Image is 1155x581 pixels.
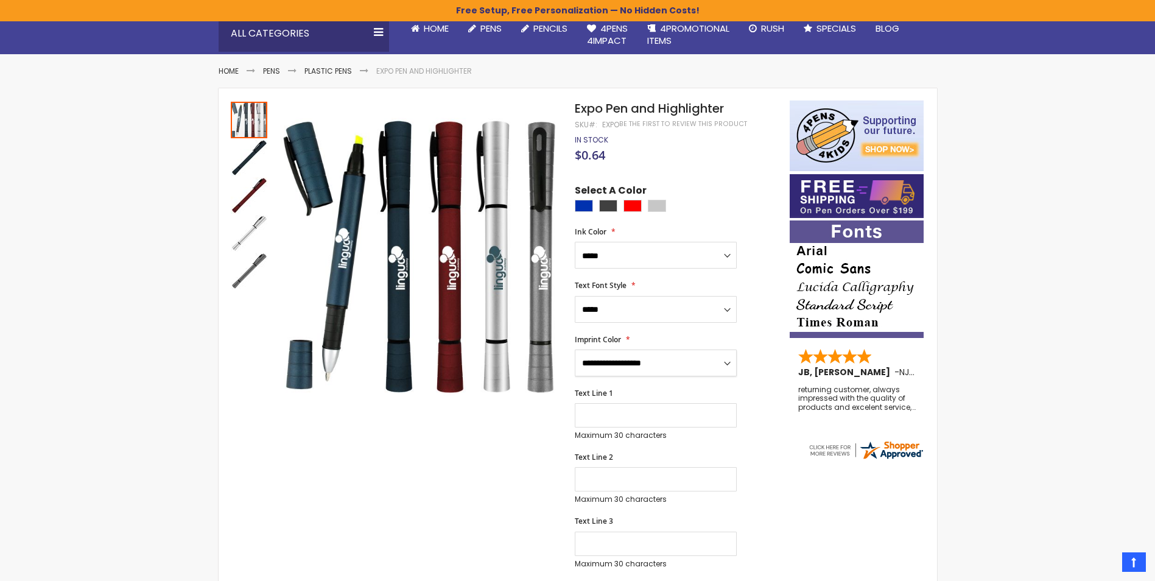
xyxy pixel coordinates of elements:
a: Pens [458,15,511,42]
p: Maximum 30 characters [575,431,737,440]
div: Blue [575,200,593,212]
span: Text Line 2 [575,452,613,462]
a: Home [401,15,458,42]
span: Text Font Style [575,280,627,290]
a: Plastic Pens [304,66,352,76]
span: NJ [899,366,915,378]
img: Free shipping on orders over $199 [790,174,924,218]
span: Rush [761,22,784,35]
span: Expo Pen and Highlighter [575,100,724,117]
div: Grey Charcoal [599,200,617,212]
div: Expo Pen and Highlighter [231,176,269,214]
a: Pens [263,66,280,76]
span: In stock [575,135,608,145]
div: All Categories [219,15,389,52]
span: 4Pens 4impact [587,22,628,47]
span: Home [424,22,449,35]
div: Expo Pen and Highlighter [231,100,269,138]
div: Red [623,200,642,212]
span: Text Line 3 [575,516,613,526]
div: returning customer, always impressed with the quality of products and excelent service, will retu... [798,386,916,412]
strong: SKU [575,119,597,130]
span: $0.64 [575,147,605,163]
img: 4pens 4 kids [790,100,924,171]
a: Pencils [511,15,577,42]
span: Ink Color [575,227,606,237]
div: Expo Pen and Highlighter [231,138,269,176]
p: Maximum 30 characters [575,559,737,569]
a: Home [219,66,239,76]
iframe: Google Customer Reviews [1055,548,1155,581]
span: Blog [876,22,899,35]
a: 4pens.com certificate URL [807,453,924,463]
span: Imprint Color [575,334,621,345]
div: Silver [648,200,666,212]
a: 4PROMOTIONALITEMS [637,15,739,55]
span: Select A Color [575,184,647,200]
a: Be the first to review this product [619,119,747,129]
div: Availability [575,135,608,145]
a: Specials [794,15,866,42]
span: Pens [480,22,502,35]
span: Text Line 1 [575,388,613,398]
img: Expo Pen and Highlighter [231,215,267,252]
a: Blog [866,15,909,42]
div: Expo Pen and Highlighter [231,214,269,252]
img: Expo Pen and Highlighter [231,177,267,214]
p: Maximum 30 characters [575,495,737,504]
span: 4PROMOTIONAL ITEMS [647,22,729,47]
a: 4Pens4impact [577,15,637,55]
div: Expo Pen and Highlighter [231,252,267,289]
span: - , [894,366,1000,378]
img: Expo Pen and Highlighter [231,139,267,176]
span: JB, [PERSON_NAME] [798,366,894,378]
img: Expo Pen and Highlighter [231,253,267,289]
img: 4pens.com widget logo [807,439,924,461]
div: expo [602,120,619,130]
li: Expo Pen and Highlighter [376,66,472,76]
a: Rush [739,15,794,42]
span: Specials [816,22,856,35]
img: font-personalization-examples [790,220,924,338]
span: Pencils [533,22,567,35]
img: Expo Pen and Highlighter [281,118,559,396]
